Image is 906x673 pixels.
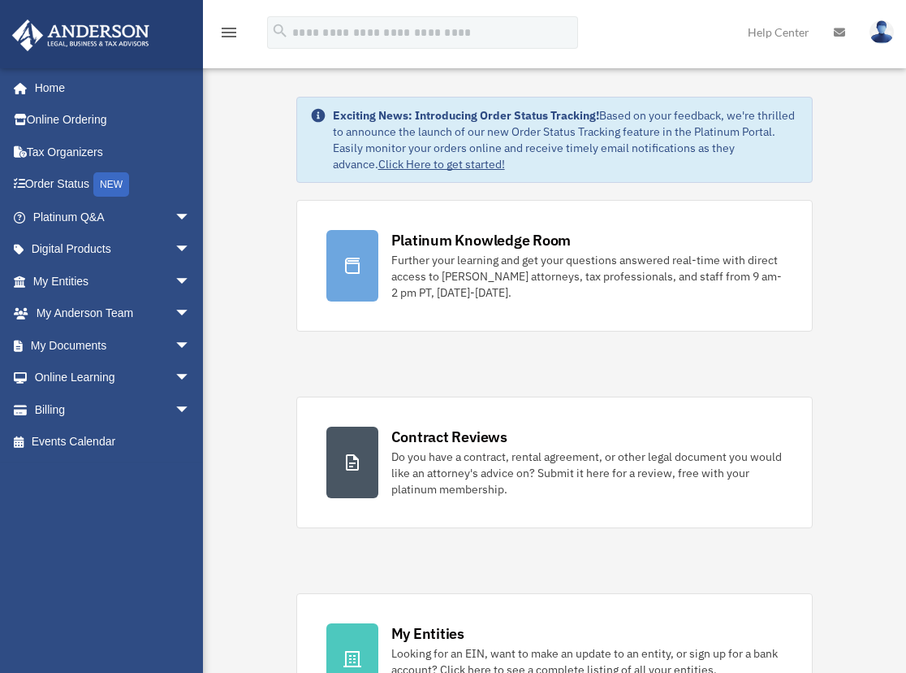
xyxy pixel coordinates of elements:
i: menu [219,23,239,42]
img: User Pic [869,20,894,44]
a: Order StatusNEW [11,168,215,202]
a: Events Calendar [11,426,215,458]
span: arrow_drop_down [175,329,207,363]
span: arrow_drop_down [175,297,207,331]
div: Platinum Knowledge Room [391,230,572,250]
div: NEW [93,172,129,197]
a: Online Ordering [11,104,215,137]
a: My Entitiesarrow_drop_down [11,265,215,297]
span: arrow_drop_down [175,233,207,267]
div: Further your learning and get your questions answered real-time with direct access to [PERSON_NAM... [391,252,783,301]
span: arrow_drop_down [175,362,207,395]
a: Platinum Knowledge Room Further your learning and get your questions answered real-time with dire... [296,200,813,332]
a: Tax Organizers [11,136,215,168]
img: Anderson Advisors Platinum Portal [7,20,154,51]
span: arrow_drop_down [175,393,207,427]
a: My Documentsarrow_drop_down [11,329,215,362]
div: Based on your feedback, we're thrilled to announce the launch of our new Order Status Tracking fe... [333,107,800,172]
a: Digital Productsarrow_drop_down [11,233,215,266]
strong: Exciting News: Introducing Order Status Tracking! [333,108,599,123]
a: Home [11,72,207,104]
a: Platinum Q&Aarrow_drop_down [11,201,215,233]
a: Online Learningarrow_drop_down [11,362,215,394]
div: Do you have a contract, rental agreement, or other legal document you would like an attorney's ad... [391,449,783,497]
a: Billingarrow_drop_down [11,393,215,426]
div: My Entities [391,623,464,644]
div: Contract Reviews [391,427,507,447]
a: Contract Reviews Do you have a contract, rental agreement, or other legal document you would like... [296,397,813,528]
a: My Anderson Teamarrow_drop_down [11,297,215,330]
span: arrow_drop_down [175,265,207,298]
a: Click Here to get started! [378,157,505,172]
a: menu [219,28,239,42]
i: search [271,22,289,40]
span: arrow_drop_down [175,201,207,234]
